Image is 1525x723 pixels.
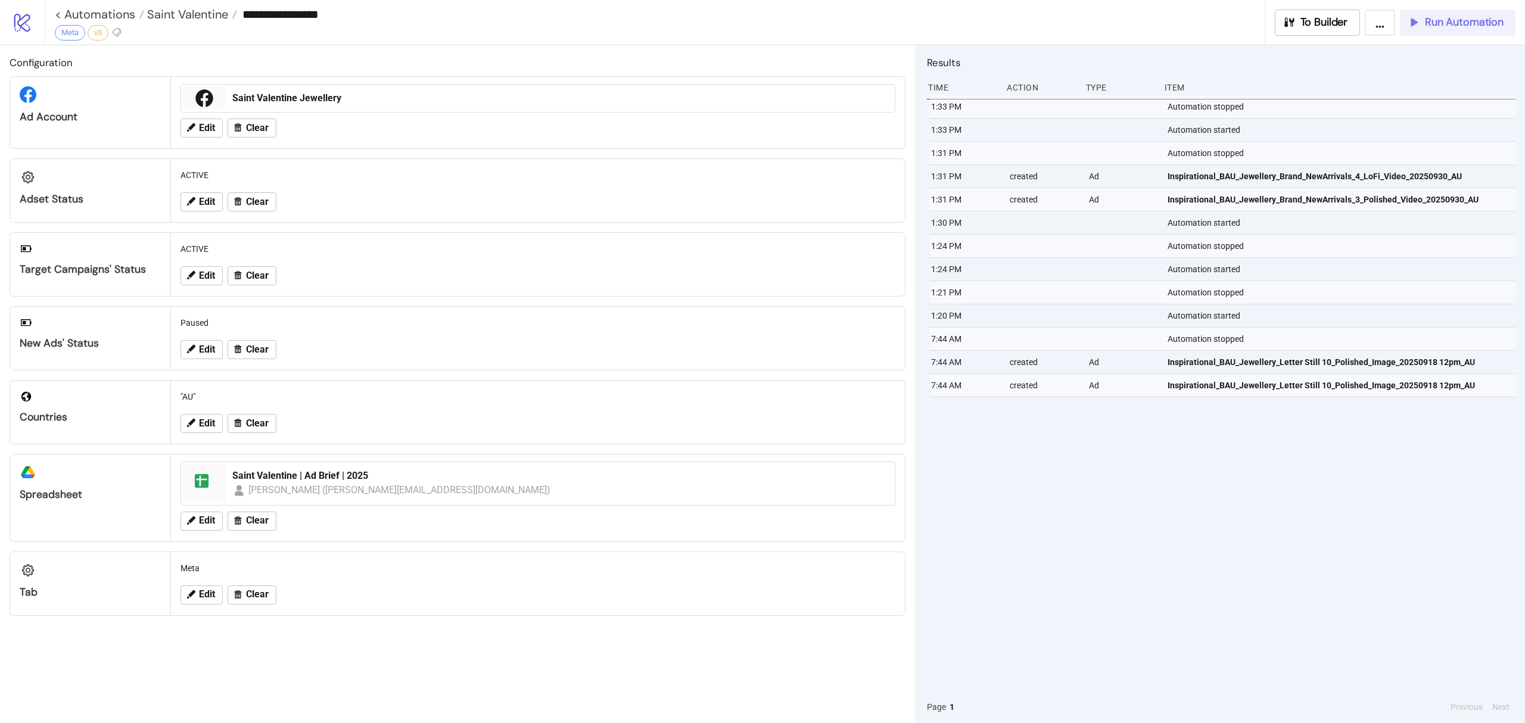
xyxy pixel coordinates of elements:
div: 7:44 AM [930,351,1000,373]
div: 1:30 PM [930,211,1000,234]
a: < Automations [55,8,144,20]
div: Ad [1088,165,1158,188]
span: Clear [246,418,269,429]
div: Automation stopped [1166,142,1518,164]
button: Clear [228,119,276,138]
button: Edit [180,414,223,433]
button: Clear [228,266,276,285]
div: Meta [55,25,85,40]
div: Paused [176,311,900,334]
span: Inspirational_BAU_Jewellery_Letter Still 10_Polished_Image_20250918 12pm_AU [1168,356,1475,369]
div: Automation started [1166,258,1518,281]
div: ACTIVE [176,238,900,260]
div: 7:44 AM [930,328,1000,350]
button: Clear [228,585,276,604]
button: Clear [228,192,276,211]
div: Automation started [1166,211,1518,234]
button: 1 [946,700,958,713]
span: Edit [199,515,215,526]
span: Clear [246,344,269,355]
a: Saint Valentine [144,8,237,20]
button: Next [1489,700,1513,713]
button: Run Automation [1400,10,1515,36]
div: Countries [20,410,161,424]
div: 1:31 PM [930,165,1000,188]
button: ... [1365,10,1395,36]
button: Clear [228,340,276,359]
div: 1:33 PM [930,119,1000,141]
button: To Builder [1275,10,1361,36]
div: 1:33 PM [930,95,1000,118]
div: Automation started [1166,304,1518,327]
span: Clear [246,270,269,281]
div: Adset Status [20,192,161,206]
div: Ad [1088,374,1158,397]
span: Inspirational_BAU_Jewellery_Letter Still 10_Polished_Image_20250918 12pm_AU [1168,379,1475,392]
div: Automation started [1166,119,1518,141]
span: Page [927,700,946,713]
div: Item [1163,76,1515,99]
button: Edit [180,585,223,604]
div: Ad Account [20,110,161,124]
span: Clear [246,515,269,526]
a: Inspirational_BAU_Jewellery_Letter Still 10_Polished_Image_20250918 12pm_AU [1168,374,1510,397]
button: Edit [180,119,223,138]
span: Edit [199,123,215,133]
div: Action [1006,76,1076,99]
span: Inspirational_BAU_Jewellery_Brand_NewArrivals_4_LoFi_Video_20250930_AU [1168,170,1462,183]
button: Clear [228,414,276,433]
h2: Configuration [10,55,905,70]
div: Ad [1088,188,1158,211]
div: Spreadsheet [20,488,161,501]
span: Edit [199,589,215,600]
button: Edit [180,192,223,211]
button: Edit [180,266,223,285]
div: created [1009,165,1079,188]
div: 1:20 PM [930,304,1000,327]
div: Type [1085,76,1155,99]
span: Edit [199,344,215,355]
div: Saint Valentine | Ad Brief | 2025 [232,469,888,482]
div: 7:44 AM [930,374,1000,397]
div: 1:24 PM [930,258,1000,281]
div: New Ads' Status [20,336,161,350]
span: Edit [199,197,215,207]
div: created [1009,188,1079,211]
div: Automation stopped [1166,281,1518,304]
button: Edit [180,340,223,359]
div: v5 [88,25,108,40]
span: Saint Valentine [144,7,228,22]
div: ACTIVE [176,164,900,186]
div: created [1009,351,1079,373]
a: Inspirational_BAU_Jewellery_Brand_NewArrivals_3_Polished_Video_20250930_AU [1168,188,1510,211]
button: Edit [180,512,223,531]
span: Inspirational_BAU_Jewellery_Brand_NewArrivals_3_Polished_Video_20250930_AU [1168,193,1479,206]
div: Automation stopped [1166,328,1518,350]
span: Clear [246,589,269,600]
div: Ad [1088,351,1158,373]
div: 1:21 PM [930,281,1000,304]
span: Edit [199,418,215,429]
div: created [1009,374,1079,397]
a: Inspirational_BAU_Jewellery_Brand_NewArrivals_4_LoFi_Video_20250930_AU [1168,165,1510,188]
div: 1:24 PM [930,235,1000,257]
span: Clear [246,123,269,133]
div: Saint Valentine Jewellery [232,92,888,105]
div: "AU" [176,385,900,408]
button: Clear [228,512,276,531]
div: Meta [176,557,900,579]
div: Automation stopped [1166,235,1518,257]
span: Clear [246,197,269,207]
span: Run Automation [1425,15,1504,29]
div: Automation stopped [1166,95,1518,118]
div: 1:31 PM [930,142,1000,164]
button: Previous [1447,700,1486,713]
div: [PERSON_NAME] ([PERSON_NAME][EMAIL_ADDRESS][DOMAIN_NAME]) [248,482,551,497]
h2: Results [927,55,1515,70]
span: Edit [199,270,215,281]
span: To Builder [1300,15,1348,29]
div: Time [927,76,997,99]
div: 1:31 PM [930,188,1000,211]
div: Tab [20,585,161,599]
div: Target Campaigns' Status [20,263,161,276]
